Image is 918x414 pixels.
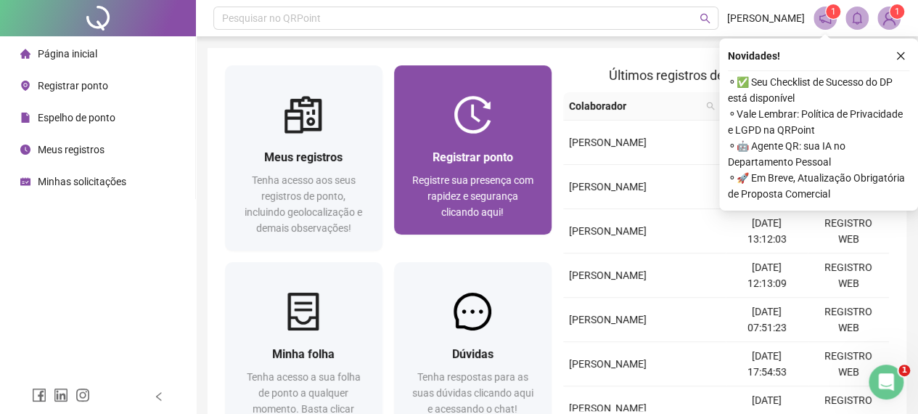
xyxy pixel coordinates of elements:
span: close [896,51,906,61]
span: [PERSON_NAME] [569,137,647,148]
span: 1 [898,365,910,376]
span: Página inicial [38,48,97,60]
span: Minhas solicitações [38,176,126,187]
td: REGISTRO WEB [808,253,889,298]
span: search [703,95,718,117]
span: [PERSON_NAME] [569,181,647,192]
td: [DATE] 12:13:09 [726,253,807,298]
span: Dúvidas [452,347,493,361]
span: linkedin [54,388,68,402]
span: search [706,102,715,110]
span: instagram [75,388,90,402]
a: Meus registrosTenha acesso aos seus registros de ponto, incluindo geolocalização e demais observa... [225,65,382,251]
span: left [154,391,164,402]
span: [PERSON_NAME] [569,358,647,370]
span: [PERSON_NAME] [569,402,647,414]
span: bell [851,12,864,25]
span: clock-circle [20,145,30,155]
span: notification [819,12,832,25]
span: search [700,13,710,24]
span: Novidades ! [728,48,780,64]
iframe: Intercom live chat [869,365,903,399]
a: Registrar pontoRegistre sua presença com rapidez e segurança clicando aqui! [394,65,552,235]
sup: 1 [826,4,840,19]
span: Registrar ponto [433,150,513,164]
span: 1 [895,7,900,17]
span: Meus registros [38,144,104,155]
span: home [20,49,30,59]
span: Últimos registros de ponto sincronizados [609,68,843,83]
span: Registre sua presença com rapidez e segurança clicando aqui! [412,174,533,218]
img: 93660 [878,7,900,29]
span: environment [20,81,30,91]
span: ⚬ Vale Lembrar: Política de Privacidade e LGPD na QRPoint [728,106,909,138]
td: [DATE] 13:12:03 [726,209,807,253]
span: Colaborador [569,98,700,114]
span: Meus registros [264,150,343,164]
td: [DATE] 17:54:53 [726,342,807,386]
span: Espelho de ponto [38,112,115,123]
td: REGISTRO WEB [808,298,889,342]
span: Tenha acesso aos seus registros de ponto, incluindo geolocalização e demais observações! [245,174,362,234]
span: schedule [20,176,30,187]
span: [PERSON_NAME] [569,314,647,325]
td: [DATE] 07:51:23 [726,298,807,342]
td: REGISTRO WEB [808,209,889,253]
span: file [20,113,30,123]
span: 1 [831,7,836,17]
span: ⚬ ✅ Seu Checklist de Sucesso do DP está disponível [728,74,909,106]
td: REGISTRO WEB [808,342,889,386]
span: ⚬ 🚀 Em Breve, Atualização Obrigatória de Proposta Comercial [728,170,909,202]
span: [PERSON_NAME] [727,10,805,26]
span: ⚬ 🤖 Agente QR: sua IA no Departamento Pessoal [728,138,909,170]
sup: Atualize o seu contato no menu Meus Dados [890,4,904,19]
span: [PERSON_NAME] [569,269,647,281]
span: facebook [32,388,46,402]
span: Registrar ponto [38,80,108,92]
span: [PERSON_NAME] [569,225,647,237]
span: Minha folha [272,347,335,361]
